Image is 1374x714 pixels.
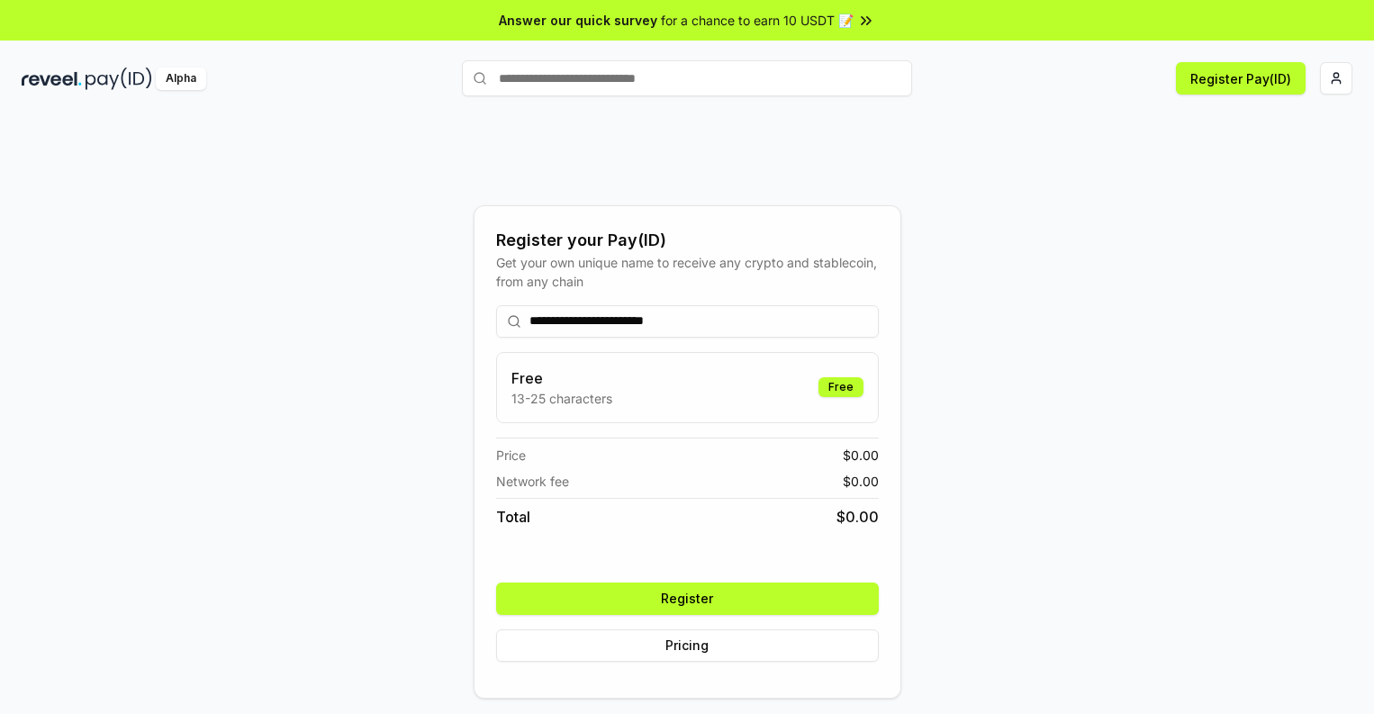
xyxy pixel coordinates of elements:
[499,11,657,30] span: Answer our quick survey
[511,367,612,389] h3: Free
[496,629,879,662] button: Pricing
[86,68,152,90] img: pay_id
[496,583,879,615] button: Register
[156,68,206,90] div: Alpha
[661,11,854,30] span: for a chance to earn 10 USDT 📝
[511,389,612,408] p: 13-25 characters
[496,228,879,253] div: Register your Pay(ID)
[496,446,526,465] span: Price
[843,446,879,465] span: $ 0.00
[1176,62,1306,95] button: Register Pay(ID)
[496,472,569,491] span: Network fee
[836,506,879,528] span: $ 0.00
[496,506,530,528] span: Total
[496,253,879,291] div: Get your own unique name to receive any crypto and stablecoin, from any chain
[22,68,82,90] img: reveel_dark
[843,472,879,491] span: $ 0.00
[818,377,863,397] div: Free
